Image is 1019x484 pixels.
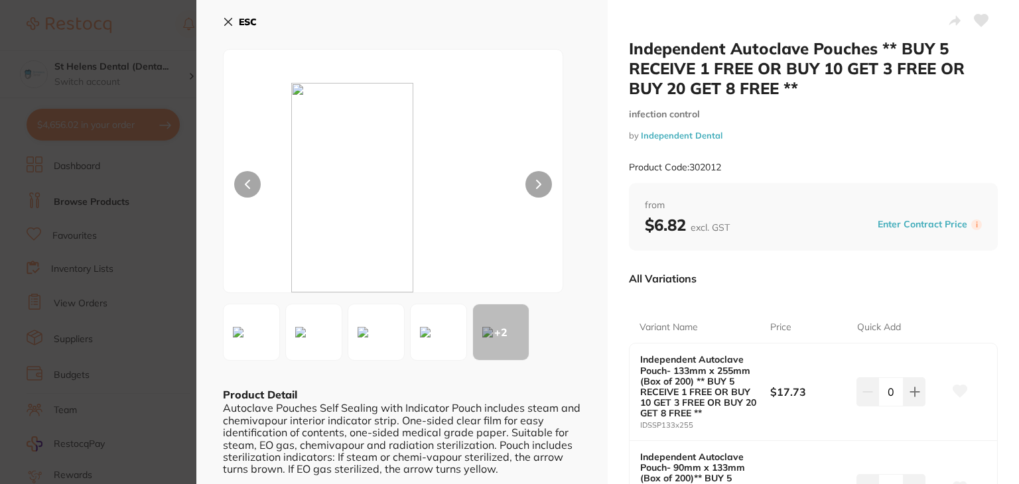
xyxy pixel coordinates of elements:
p: All Variations [629,272,697,285]
div: Autoclave Pouches Self Sealing with Indicator Pouch includes steam and chemivapour interior indic... [223,402,581,475]
p: Quick Add [857,321,901,334]
a: Independent Dental [641,130,722,141]
b: $6.82 [645,215,730,235]
img: My5qcGc [352,322,374,343]
small: infection control [629,109,998,120]
small: by [629,131,998,141]
button: ESC [223,11,257,33]
img: Ny5qcGc [291,83,495,292]
div: + 2 [473,304,529,360]
button: +2 [472,304,529,361]
p: Price [770,321,791,334]
span: from [645,199,982,212]
p: Variant Name [640,321,698,334]
label: i [971,219,982,230]
small: IDSSP133x255 [640,421,770,430]
b: ESC [239,16,257,28]
img: Ni5qcGc [290,322,311,343]
span: excl. GST [691,221,730,233]
b: Product Detail [223,388,297,401]
h2: Independent Autoclave Pouches ** BUY 5 RECEIVE 1 FREE OR BUY 10 GET 3 FREE OR BUY 20 GET 8 FREE ** [629,38,998,98]
b: Independent Autoclave Pouch- 133mm x 255mm (Box of 200) ** BUY 5 RECEIVE 1 FREE OR BUY 10 GET 3 F... [640,354,757,418]
img: cm9kdWN0LmpwZw [415,322,436,343]
b: $17.73 [770,385,848,399]
small: Product Code: 302012 [629,162,721,173]
button: Enter Contract Price [874,218,971,231]
img: Ny5qcGc [228,322,249,343]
